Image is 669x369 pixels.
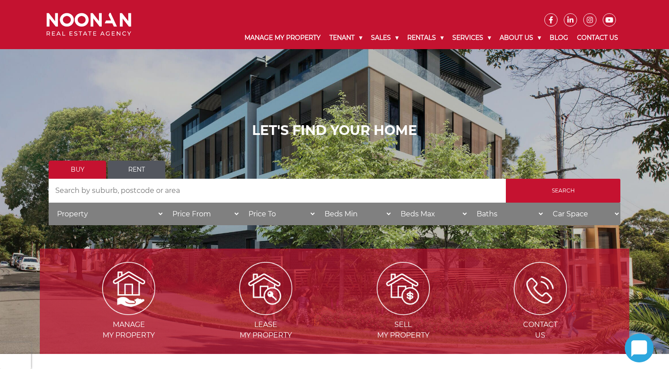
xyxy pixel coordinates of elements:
[198,319,333,341] span: Lease my Property
[403,27,448,49] a: Rentals
[61,319,196,341] span: Manage my Property
[325,27,367,49] a: Tenant
[573,27,623,49] a: Contact Us
[102,262,155,315] img: Manage my Property
[49,161,106,179] a: Buy
[49,123,620,138] h1: LET'S FIND YOUR HOME
[61,284,196,339] a: Manage my Property Managemy Property
[239,262,292,315] img: Lease my property
[495,27,545,49] a: About Us
[240,27,325,49] a: Manage My Property
[46,13,131,36] img: Noonan Real Estate Agency
[545,27,573,49] a: Blog
[473,319,608,341] span: Contact Us
[377,262,430,315] img: Sell my property
[448,27,495,49] a: Services
[514,262,567,315] img: ICONS
[108,161,165,179] a: Rent
[506,179,620,203] input: Search
[473,284,608,339] a: ICONS ContactUs
[336,284,471,339] a: Sell my property Sellmy Property
[336,319,471,341] span: Sell my Property
[198,284,333,339] a: Lease my property Leasemy Property
[49,179,506,203] input: Search by suburb, postcode or area
[367,27,403,49] a: Sales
